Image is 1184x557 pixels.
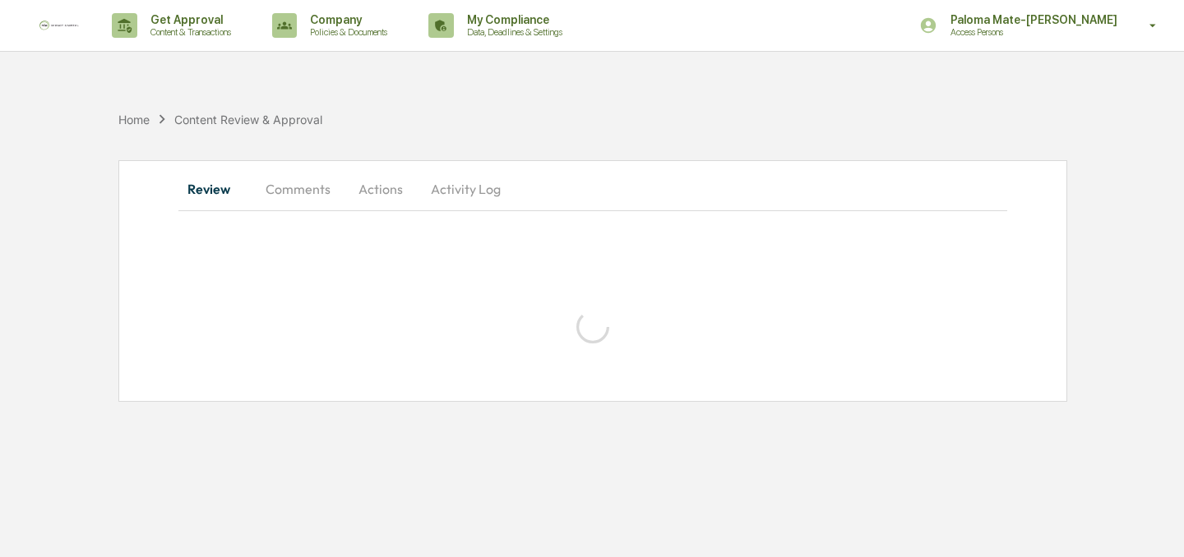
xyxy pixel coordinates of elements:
[937,13,1126,26] p: Paloma Mate-[PERSON_NAME]
[174,113,322,127] div: Content Review & Approval
[252,169,344,209] button: Comments
[297,26,395,38] p: Policies & Documents
[39,21,79,31] img: logo
[178,169,252,209] button: Review
[454,13,571,26] p: My Compliance
[297,13,395,26] p: Company
[137,13,239,26] p: Get Approval
[118,113,150,127] div: Home
[178,169,1007,209] div: secondary tabs example
[344,169,418,209] button: Actions
[454,26,571,38] p: Data, Deadlines & Settings
[137,26,239,38] p: Content & Transactions
[937,26,1098,38] p: Access Persons
[418,169,514,209] button: Activity Log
